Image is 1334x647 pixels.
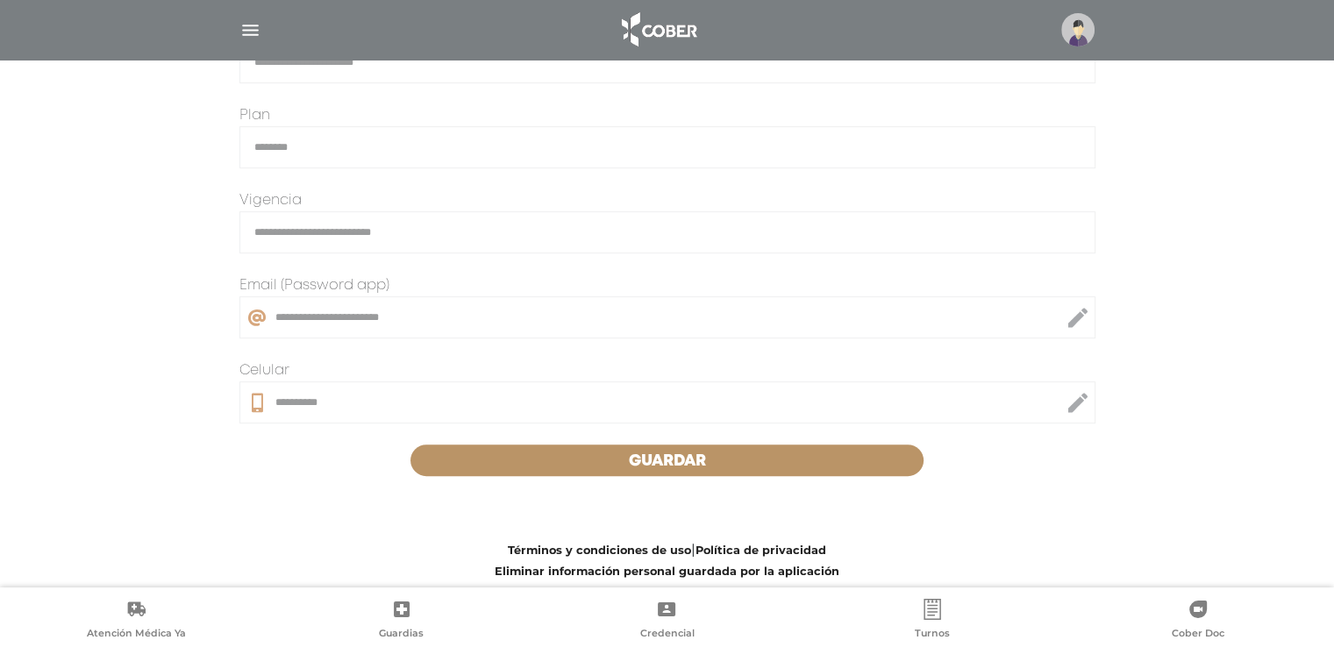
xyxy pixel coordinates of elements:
span: Atención Médica Ya [87,627,186,643]
img: logo_cober_home-white.png [612,9,704,51]
span: Cober Doc [1172,627,1224,643]
img: profile-placeholder.svg [1061,13,1095,46]
label: Plan [239,105,270,126]
a: Credencial [534,599,800,643]
a: Política de privacidad [696,544,826,557]
img: Cober_menu-lines-white.svg [239,19,261,41]
span: Guardias [379,627,424,643]
label: Email (Password app) [239,275,389,296]
div: | [205,539,1130,581]
a: Guardias [269,599,535,643]
a: Turnos [800,599,1066,643]
a: Términos y condiciones de uso [508,544,691,557]
button: Guardar [410,444,924,476]
a: Eliminar información personal guardada por la aplicación [495,565,839,578]
span: Guardar [629,453,706,469]
label: Celular [239,360,289,381]
label: Vigencia [239,190,302,211]
span: Credencial [639,627,694,643]
a: Cober Doc [1065,599,1330,643]
a: Atención Médica Ya [4,599,269,643]
span: Turnos [915,627,950,643]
